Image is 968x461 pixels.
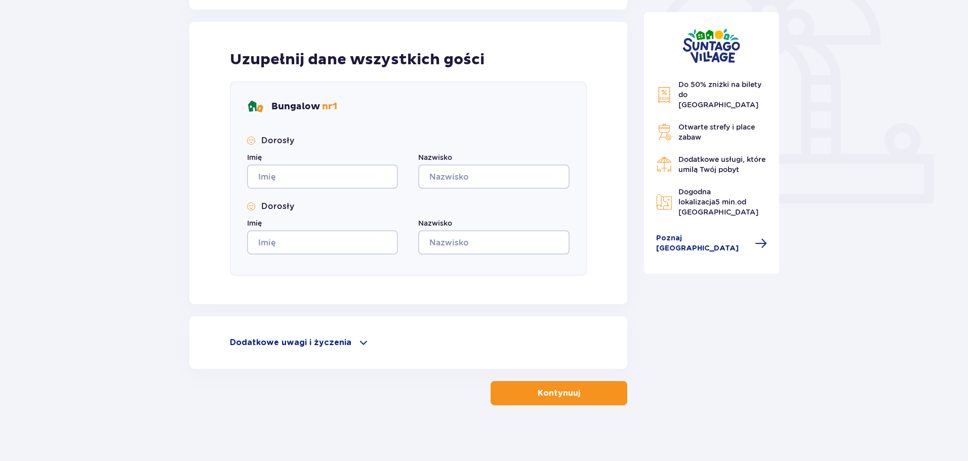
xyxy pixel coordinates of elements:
[715,198,737,206] span: 5 min.
[230,50,485,69] p: Uzupełnij dane wszystkich gości
[271,101,337,113] p: Bungalow
[678,80,761,109] span: Do 50% zniżki na bilety do [GEOGRAPHIC_DATA]
[656,124,672,140] img: Grill Icon
[247,152,262,162] label: Imię
[656,87,672,103] img: Discount Icon
[682,28,740,63] img: Suntago Village
[230,337,351,348] p: Dodatkowe uwagi i życzenia
[491,381,627,405] button: Kontynuuj
[261,135,294,146] p: Dorosły
[656,156,672,173] img: Restaurant Icon
[247,137,255,145] img: Smile Icon
[322,101,337,112] span: nr 1
[247,218,262,228] label: Imię
[247,164,398,189] input: Imię
[247,202,255,211] img: Smile Icon
[678,123,755,141] span: Otwarte strefy i place zabaw
[247,230,398,255] input: Imię
[418,152,452,162] label: Nazwisko
[418,164,569,189] input: Nazwisko
[678,188,758,216] span: Dogodna lokalizacja od [GEOGRAPHIC_DATA]
[247,99,263,115] img: bungalows Icon
[418,218,452,228] label: Nazwisko
[538,388,580,399] p: Kontynuuj
[656,233,749,254] span: Poznaj [GEOGRAPHIC_DATA]
[678,155,765,174] span: Dodatkowe usługi, które umilą Twój pobyt
[261,201,294,212] p: Dorosły
[418,230,569,255] input: Nazwisko
[656,233,768,254] a: Poznaj [GEOGRAPHIC_DATA]
[656,194,672,210] img: Map Icon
